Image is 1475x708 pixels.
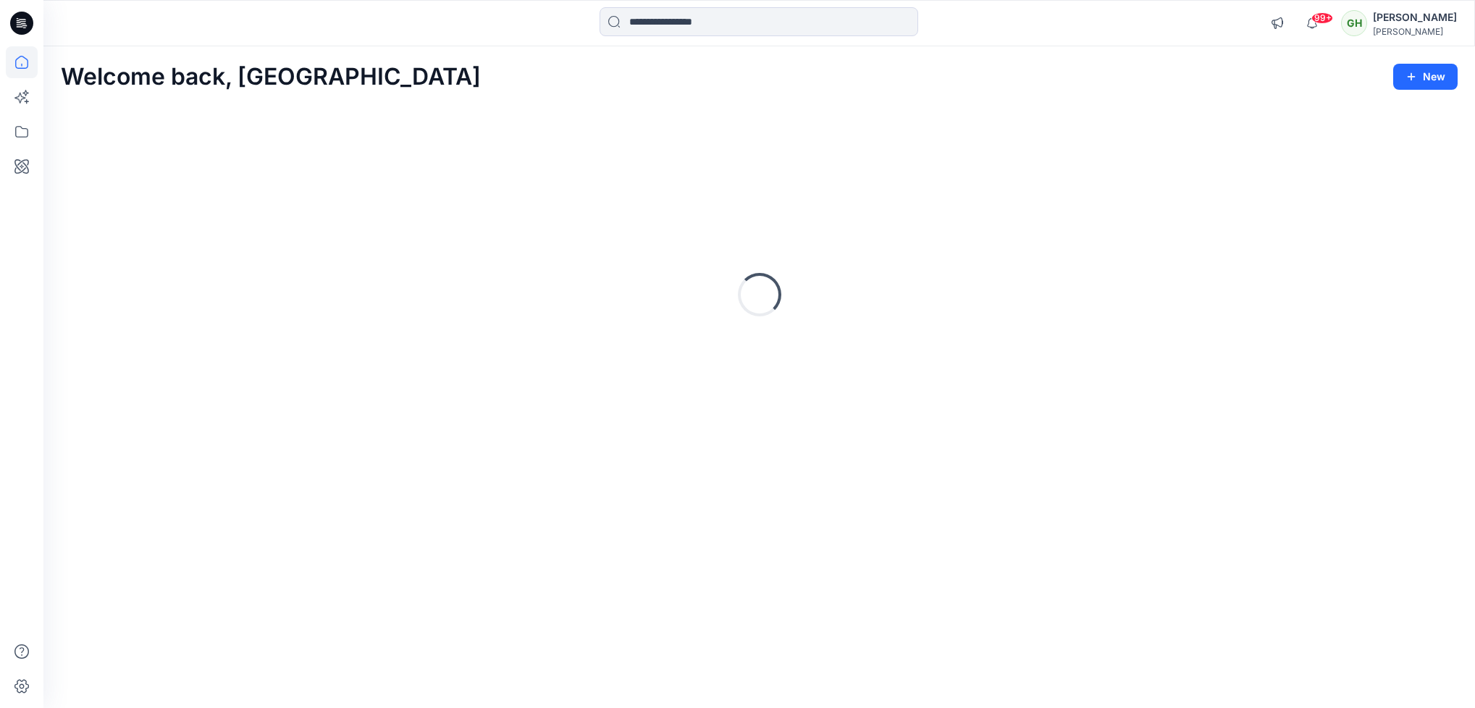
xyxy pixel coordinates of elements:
h2: Welcome back, [GEOGRAPHIC_DATA] [61,64,481,90]
button: New [1393,64,1458,90]
div: GH [1341,10,1367,36]
span: 99+ [1311,12,1333,24]
div: [PERSON_NAME] [1373,9,1457,26]
div: [PERSON_NAME] [1373,26,1457,37]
